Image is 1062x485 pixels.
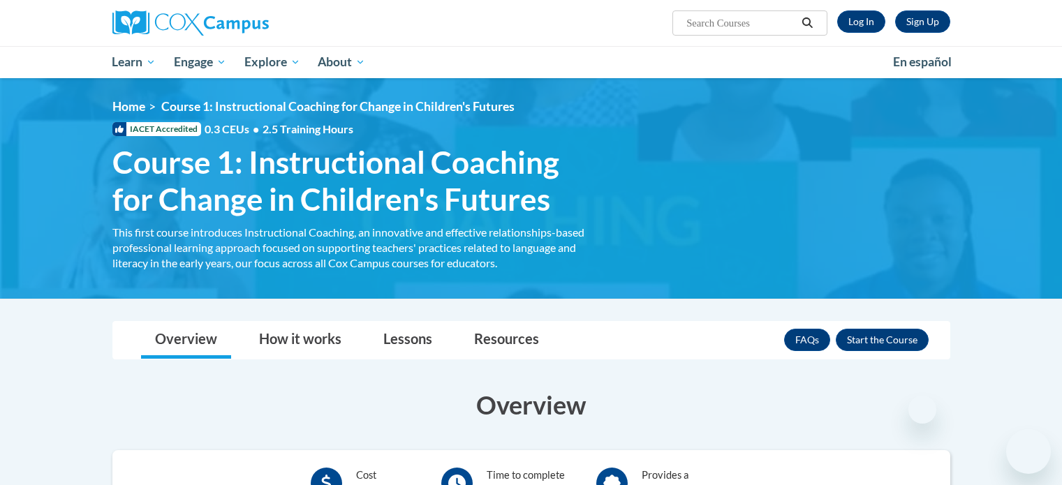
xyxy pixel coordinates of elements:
[103,46,165,78] a: Learn
[908,396,936,424] iframe: Close message
[91,46,971,78] div: Main menu
[174,54,226,70] span: Engage
[309,46,374,78] a: About
[161,99,515,114] span: Course 1: Instructional Coaching for Change in Children's Futures
[244,54,300,70] span: Explore
[797,15,818,31] button: Search
[895,10,950,33] a: Register
[112,10,269,36] img: Cox Campus
[685,15,797,31] input: Search Courses
[112,99,145,114] a: Home
[235,46,309,78] a: Explore
[253,122,259,135] span: •
[318,54,365,70] span: About
[893,54,952,69] span: En español
[1006,429,1051,474] iframe: Button to launch messaging window
[112,144,594,218] span: Course 1: Instructional Coaching for Change in Children's Futures
[369,322,446,359] a: Lessons
[112,122,201,136] span: IACET Accredited
[245,322,355,359] a: How it works
[112,54,156,70] span: Learn
[263,122,353,135] span: 2.5 Training Hours
[112,225,594,271] div: This first course introduces Instructional Coaching, an innovative and effective relationships-ba...
[836,329,929,351] button: Enroll
[165,46,235,78] a: Engage
[460,322,553,359] a: Resources
[205,121,353,137] span: 0.3 CEUs
[112,10,378,36] a: Cox Campus
[884,47,961,77] a: En español
[141,322,231,359] a: Overview
[112,387,950,422] h3: Overview
[784,329,830,351] a: FAQs
[837,10,885,33] a: Log In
